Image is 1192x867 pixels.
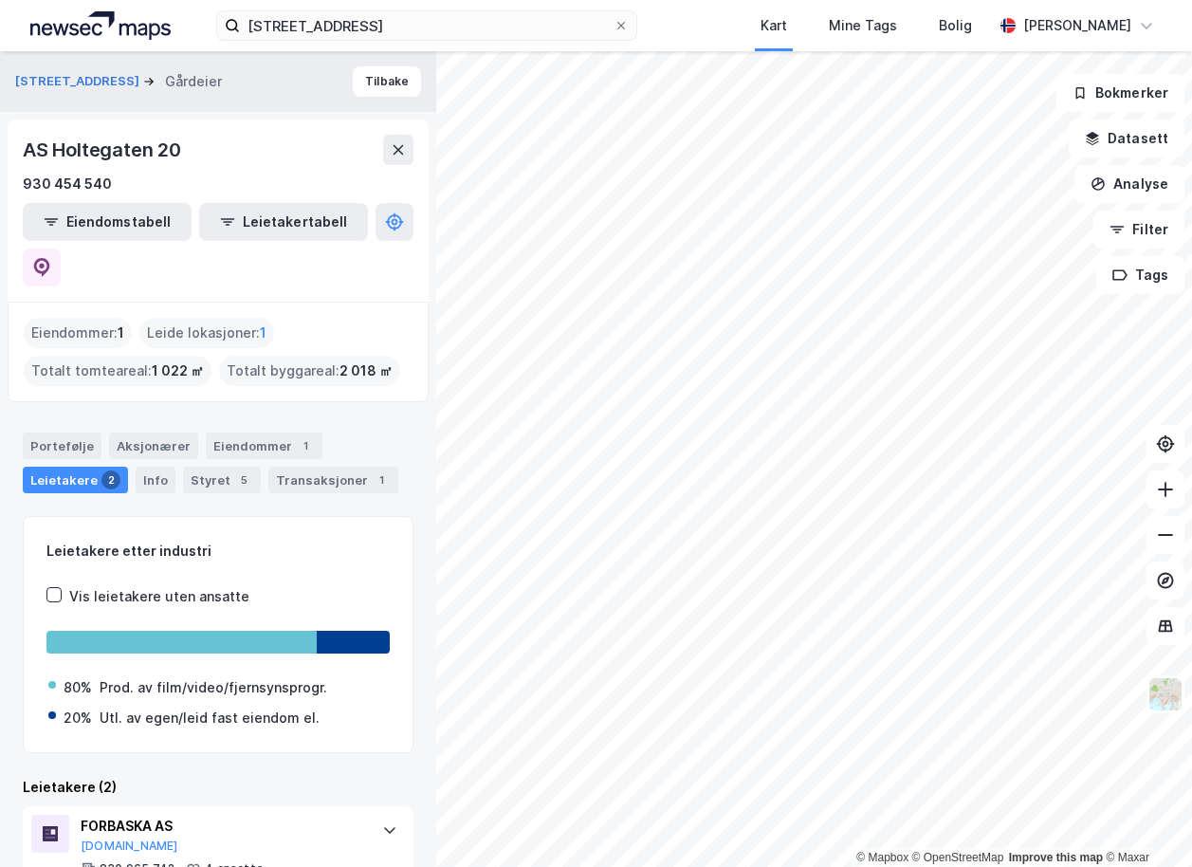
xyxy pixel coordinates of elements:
[81,815,363,838] div: FORBASKA AS
[268,467,398,493] div: Transaksjoner
[23,135,185,165] div: AS Holtegaten 20
[23,433,101,459] div: Portefølje
[100,707,320,729] div: Utl. av egen/leid fast eiendom el.
[353,66,421,97] button: Tilbake
[761,14,787,37] div: Kart
[109,433,198,459] div: Aksjonærer
[152,360,204,382] span: 1 022 ㎡
[23,776,413,799] div: Leietakere (2)
[829,14,897,37] div: Mine Tags
[118,322,124,344] span: 1
[296,436,315,455] div: 1
[912,851,1004,864] a: OpenStreetMap
[939,14,972,37] div: Bolig
[69,585,249,608] div: Vis leietakere uten ansatte
[1069,120,1184,157] button: Datasett
[1009,851,1103,864] a: Improve this map
[1096,256,1184,294] button: Tags
[339,360,393,382] span: 2 018 ㎡
[24,356,211,386] div: Totalt tomteareal :
[100,676,327,699] div: Prod. av film/video/fjernsynsprogr.
[372,470,391,489] div: 1
[1097,776,1192,867] div: Kontrollprogram for chat
[101,470,120,489] div: 2
[64,676,92,699] div: 80%
[139,318,274,348] div: Leide lokasjoner :
[23,203,192,241] button: Eiendomstabell
[64,707,92,729] div: 20%
[1074,165,1184,203] button: Analyse
[856,851,908,864] a: Mapbox
[24,318,132,348] div: Eiendommer :
[23,467,128,493] div: Leietakere
[206,433,322,459] div: Eiendommer
[1093,211,1184,249] button: Filter
[199,203,368,241] button: Leietakertabell
[15,72,143,91] button: [STREET_ADDRESS]
[219,356,400,386] div: Totalt byggareal :
[240,11,614,40] input: Søk på adresse, matrikkel, gårdeiere, leietakere eller personer
[81,839,178,854] button: [DOMAIN_NAME]
[30,11,171,40] img: logo.a4113a55bc3d86da70a041830d287a7e.svg
[1147,676,1183,712] img: Z
[234,470,253,489] div: 5
[136,467,175,493] div: Info
[165,70,222,93] div: Gårdeier
[46,540,390,563] div: Leietakere etter industri
[23,173,112,195] div: 930 454 540
[260,322,266,344] span: 1
[183,467,261,493] div: Styret
[1023,14,1131,37] div: [PERSON_NAME]
[1097,776,1192,867] iframe: Chat Widget
[1056,74,1184,112] button: Bokmerker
